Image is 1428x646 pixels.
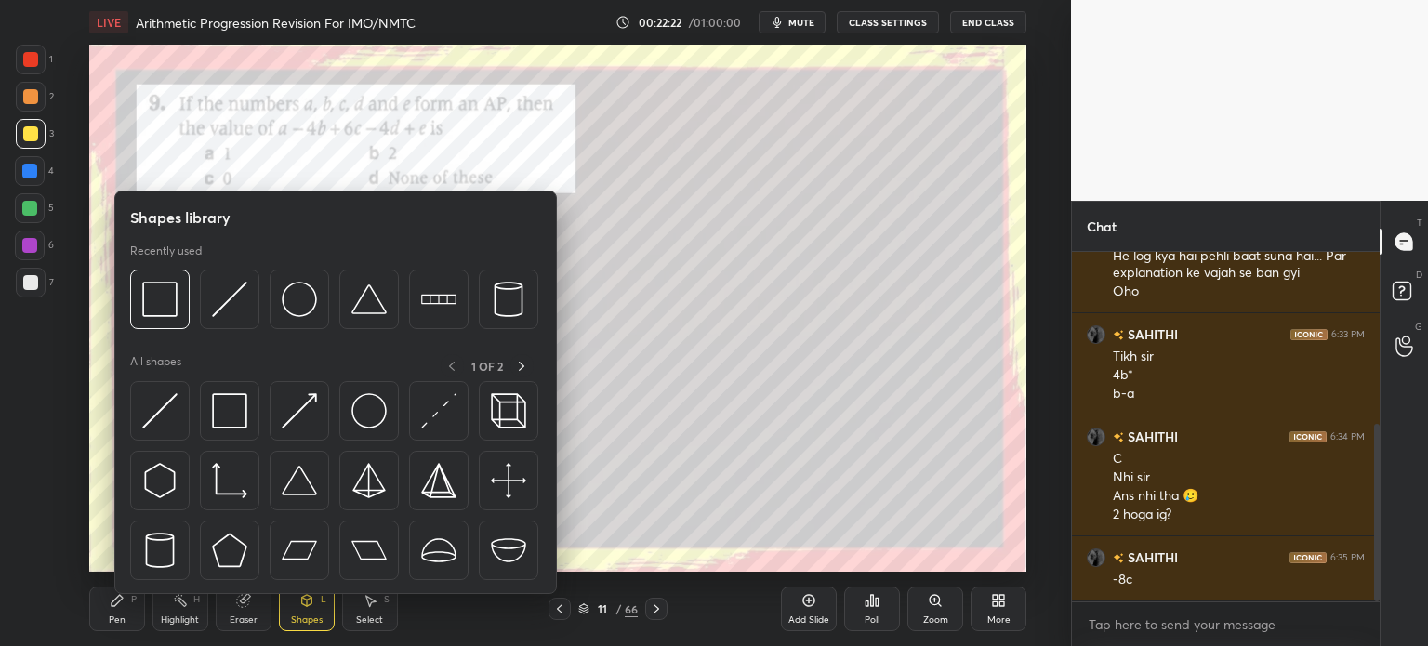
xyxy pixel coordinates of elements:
[282,533,317,568] img: svg+xml;charset=utf-8,%3Csvg%20xmlns%3D%22http%3A%2F%2Fwww.w3.org%2F2000%2Fsvg%22%20width%3D%2244...
[837,11,939,33] button: CLASS SETTINGS
[16,45,53,74] div: 1
[1087,325,1105,344] img: 960b4211d8e54a90904661351b3556a6.jpg
[282,393,317,428] img: svg+xml;charset=utf-8,%3Csvg%20xmlns%3D%22http%3A%2F%2Fwww.w3.org%2F2000%2Fsvg%22%20width%3D%2230...
[130,244,202,258] p: Recently used
[987,615,1011,625] div: More
[230,615,258,625] div: Eraser
[1113,247,1365,283] div: He log kya hai pehli baat suna hai... Par explanation ke vajah se ban gyi
[282,463,317,498] img: svg+xml;charset=utf-8,%3Csvg%20xmlns%3D%22http%3A%2F%2Fwww.w3.org%2F2000%2Fsvg%22%20width%3D%2238...
[1416,268,1422,282] p: D
[491,282,526,317] img: svg+xml;charset=utf-8,%3Csvg%20xmlns%3D%22http%3A%2F%2Fwww.w3.org%2F2000%2Fsvg%22%20width%3D%2228...
[491,533,526,568] img: svg+xml;charset=utf-8,%3Csvg%20xmlns%3D%22http%3A%2F%2Fwww.w3.org%2F2000%2Fsvg%22%20width%3D%2238...
[15,156,54,186] div: 4
[16,268,54,297] div: 7
[1087,548,1105,567] img: 960b4211d8e54a90904661351b3556a6.jpg
[1415,320,1422,334] p: G
[1330,431,1365,442] div: 6:34 PM
[491,463,526,498] img: svg+xml;charset=utf-8,%3Csvg%20xmlns%3D%22http%3A%2F%2Fwww.w3.org%2F2000%2Fsvg%22%20width%3D%2240...
[421,393,456,428] img: svg+xml;charset=utf-8,%3Csvg%20xmlns%3D%22http%3A%2F%2Fwww.w3.org%2F2000%2Fsvg%22%20width%3D%2230...
[788,615,829,625] div: Add Slide
[15,231,54,260] div: 6
[161,615,199,625] div: Highlight
[15,193,54,223] div: 5
[1289,431,1327,442] img: iconic-dark.1390631f.png
[130,354,181,377] p: All shapes
[212,393,247,428] img: svg+xml;charset=utf-8,%3Csvg%20xmlns%3D%22http%3A%2F%2Fwww.w3.org%2F2000%2Fsvg%22%20width%3D%2234...
[142,282,178,317] img: svg+xml;charset=utf-8,%3Csvg%20xmlns%3D%22http%3A%2F%2Fwww.w3.org%2F2000%2Fsvg%22%20width%3D%2234...
[1124,427,1178,446] h6: SAHITHI
[321,595,326,604] div: L
[1113,348,1365,366] div: Tikh sir
[1330,552,1365,563] div: 6:35 PM
[1113,450,1365,468] div: C
[16,119,54,149] div: 3
[356,615,383,625] div: Select
[1113,385,1365,403] div: b-a
[291,615,323,625] div: Shapes
[142,463,178,498] img: svg+xml;charset=utf-8,%3Csvg%20xmlns%3D%22http%3A%2F%2Fwww.w3.org%2F2000%2Fsvg%22%20width%3D%2230...
[788,16,814,29] span: mute
[212,282,247,317] img: svg+xml;charset=utf-8,%3Csvg%20xmlns%3D%22http%3A%2F%2Fwww.w3.org%2F2000%2Fsvg%22%20width%3D%2230...
[351,533,387,568] img: svg+xml;charset=utf-8,%3Csvg%20xmlns%3D%22http%3A%2F%2Fwww.w3.org%2F2000%2Fsvg%22%20width%3D%2244...
[351,282,387,317] img: svg+xml;charset=utf-8,%3Csvg%20xmlns%3D%22http%3A%2F%2Fwww.w3.org%2F2000%2Fsvg%22%20width%3D%2238...
[471,359,503,374] p: 1 OF 2
[351,463,387,498] img: svg+xml;charset=utf-8,%3Csvg%20xmlns%3D%22http%3A%2F%2Fwww.w3.org%2F2000%2Fsvg%22%20width%3D%2234...
[1072,202,1131,251] p: Chat
[615,603,621,614] div: /
[1417,216,1422,230] p: T
[384,595,390,604] div: S
[131,595,137,604] div: P
[212,533,247,568] img: svg+xml;charset=utf-8,%3Csvg%20xmlns%3D%22http%3A%2F%2Fwww.w3.org%2F2000%2Fsvg%22%20width%3D%2234...
[1124,547,1178,567] h6: SAHITHI
[212,463,247,498] img: svg+xml;charset=utf-8,%3Csvg%20xmlns%3D%22http%3A%2F%2Fwww.w3.org%2F2000%2Fsvg%22%20width%3D%2233...
[130,206,231,229] h5: Shapes library
[109,615,126,625] div: Pen
[923,615,948,625] div: Zoom
[16,82,54,112] div: 2
[282,282,317,317] img: svg+xml;charset=utf-8,%3Csvg%20xmlns%3D%22http%3A%2F%2Fwww.w3.org%2F2000%2Fsvg%22%20width%3D%2236...
[1289,552,1327,563] img: iconic-dark.1390631f.png
[1113,330,1124,340] img: no-rating-badge.077c3623.svg
[142,393,178,428] img: svg+xml;charset=utf-8,%3Csvg%20xmlns%3D%22http%3A%2F%2Fwww.w3.org%2F2000%2Fsvg%22%20width%3D%2230...
[1087,428,1105,446] img: 960b4211d8e54a90904661351b3556a6.jpg
[1113,468,1365,487] div: Nhi sir
[1113,283,1365,301] div: Oho
[1124,324,1178,344] h6: SAHITHI
[950,11,1026,33] button: End Class
[759,11,826,33] button: mute
[351,393,387,428] img: svg+xml;charset=utf-8,%3Csvg%20xmlns%3D%22http%3A%2F%2Fwww.w3.org%2F2000%2Fsvg%22%20width%3D%2236...
[421,463,456,498] img: svg+xml;charset=utf-8,%3Csvg%20xmlns%3D%22http%3A%2F%2Fwww.w3.org%2F2000%2Fsvg%22%20width%3D%2234...
[136,14,416,32] h4: Arithmetic Progression Revision For IMO/NMTC
[1072,252,1380,601] div: grid
[193,595,200,604] div: H
[421,282,456,317] img: svg+xml;charset=utf-8,%3Csvg%20xmlns%3D%22http%3A%2F%2Fwww.w3.org%2F2000%2Fsvg%22%20width%3D%2250...
[89,11,128,33] div: LIVE
[1331,329,1365,340] div: 6:33 PM
[865,615,879,625] div: Poll
[142,533,178,568] img: svg+xml;charset=utf-8,%3Csvg%20xmlns%3D%22http%3A%2F%2Fwww.w3.org%2F2000%2Fsvg%22%20width%3D%2228...
[593,603,612,614] div: 11
[1113,487,1365,506] div: Ans nhi tha 🥲
[1113,506,1365,524] div: 2 hoga ig?
[1113,553,1124,563] img: no-rating-badge.077c3623.svg
[1290,329,1328,340] img: iconic-dark.1390631f.png
[1113,432,1124,442] img: no-rating-badge.077c3623.svg
[1113,571,1365,589] div: -8c
[625,600,638,617] div: 66
[421,533,456,568] img: svg+xml;charset=utf-8,%3Csvg%20xmlns%3D%22http%3A%2F%2Fwww.w3.org%2F2000%2Fsvg%22%20width%3D%2238...
[491,393,526,428] img: svg+xml;charset=utf-8,%3Csvg%20xmlns%3D%22http%3A%2F%2Fwww.w3.org%2F2000%2Fsvg%22%20width%3D%2235...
